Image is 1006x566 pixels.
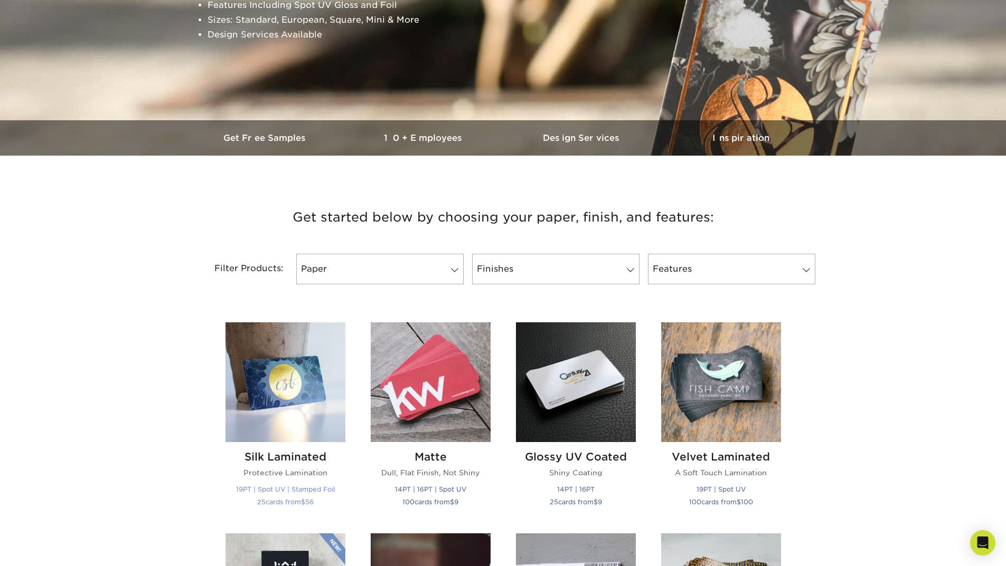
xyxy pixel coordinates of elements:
[371,467,491,478] p: Dull, Flat Finish, Not Shiny
[661,467,781,478] p: A Soft Touch Lamination
[662,120,820,156] a: Inspiration
[689,498,753,506] small: cards from
[661,322,781,520] a: Velvet Laminated Business Cards Velvet Laminated A Soft Touch Lamination 19PT | Spot UV 100cards ...
[296,254,464,284] a: Paper
[225,467,345,478] p: Protective Lamination
[516,467,636,478] p: Shiny Coating
[225,322,345,442] img: Silk Laminated Business Cards
[454,498,458,506] span: 9
[661,322,781,442] img: Velvet Laminated Business Cards
[516,450,636,463] h2: Glossy UV Coated
[516,322,636,520] a: Glossy UV Coated Business Cards Glossy UV Coated Shiny Coating 14PT | 16PT 25cards from$9
[345,120,503,156] a: 10+ Employees
[186,133,345,143] h3: Get Free Samples
[305,498,314,506] span: 56
[697,485,746,493] small: 19PT | Spot UV
[970,530,995,555] div: Open Intercom Messenger
[661,450,781,463] h2: Velvet Laminated
[257,498,266,506] span: 25
[557,485,595,493] small: 14PT | 16PT
[236,485,335,493] small: 19PT | Spot UV | Stamped Foil
[186,120,345,156] a: Get Free Samples
[345,133,503,143] h3: 10+ Employees
[550,498,558,506] span: 25
[402,498,458,506] small: cards from
[662,133,820,143] h3: Inspiration
[472,254,640,284] a: Finishes
[503,133,662,143] h3: Design Services
[550,498,602,506] small: cards from
[225,322,345,520] a: Silk Laminated Business Cards Silk Laminated Protective Lamination 19PT | Spot UV | Stamped Foil ...
[371,450,491,463] h2: Matte
[395,485,466,493] small: 14PT | 16PT | Spot UV
[503,120,662,156] a: Design Services
[371,322,491,442] img: Matte Business Cards
[689,498,701,506] span: 100
[516,322,636,442] img: Glossy UV Coated Business Cards
[194,194,812,241] h3: Get started below by choosing your paper, finish, and features:
[208,27,817,42] li: Design Services Available
[594,498,598,506] span: $
[319,533,345,565] img: New Product
[737,498,741,506] span: $
[225,450,345,463] h2: Silk Laminated
[598,498,602,506] span: 9
[741,498,753,506] span: 100
[402,498,415,506] span: 100
[450,498,454,506] span: $
[208,13,817,27] li: Sizes: Standard, European, Square, Mini & More
[257,498,314,506] small: cards from
[301,498,305,506] span: $
[371,322,491,520] a: Matte Business Cards Matte Dull, Flat Finish, Not Shiny 14PT | 16PT | Spot UV 100cards from$9
[186,254,292,284] div: Filter Products:
[648,254,815,284] a: Features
